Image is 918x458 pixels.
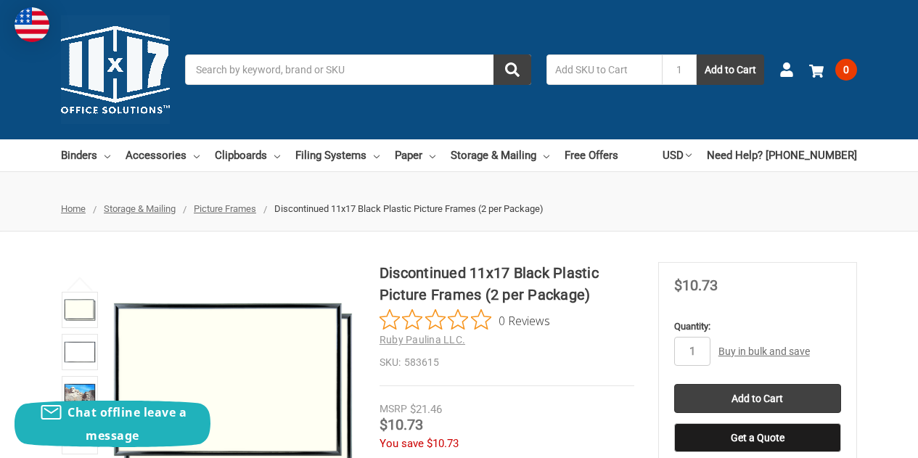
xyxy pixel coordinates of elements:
[410,403,442,416] span: $21.46
[565,139,618,171] a: Free Offers
[718,345,810,357] a: Buy in bulk and save
[380,262,634,306] h1: Discontinued 11x17 Black Plastic Picture Frames (2 per Package)
[15,7,49,42] img: duty and tax information for United States
[451,139,549,171] a: Storage & Mailing
[67,404,187,443] span: Chat offline leave a message
[295,139,380,171] a: Filing Systems
[697,54,764,85] button: Add to Cart
[380,416,423,433] span: $10.73
[58,269,102,298] button: Previous
[674,319,841,334] label: Quantity:
[380,437,424,450] span: You save
[64,336,96,368] img: Discontinued 11x17 Black Plastic Picture Frames (2 per Package)
[809,51,857,89] a: 0
[126,139,200,171] a: Accessories
[64,294,96,326] img: 11x17 Black Plastic Picture Frames (2 per Package)
[707,139,857,171] a: Need Help? [PHONE_NUMBER]
[546,54,662,85] input: Add SKU to Cart
[194,203,256,214] a: Picture Frames
[15,401,210,447] button: Chat offline leave a message
[395,139,435,171] a: Paper
[835,59,857,81] span: 0
[663,139,692,171] a: USD
[185,54,531,85] input: Search by keyword, brand or SKU
[499,309,550,331] span: 0 Reviews
[427,437,459,450] span: $10.73
[380,355,634,370] dd: 583615
[215,139,280,171] a: Clipboards
[61,15,170,124] img: 11x17.com
[674,277,718,294] span: $10.73
[380,401,407,417] div: MSRP
[61,203,86,214] a: Home
[104,203,176,214] a: Storage & Mailing
[380,334,465,345] a: Ruby Paulina LLC.
[380,309,550,331] button: Rated 0 out of 5 stars from 0 reviews. Jump to reviews.
[274,203,544,214] span: Discontinued 11x17 Black Plastic Picture Frames (2 per Package)
[380,355,401,370] dt: SKU:
[61,139,110,171] a: Binders
[64,378,96,410] img: Discontinued 11x17 Black Plastic Picture Frames (2 per Package)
